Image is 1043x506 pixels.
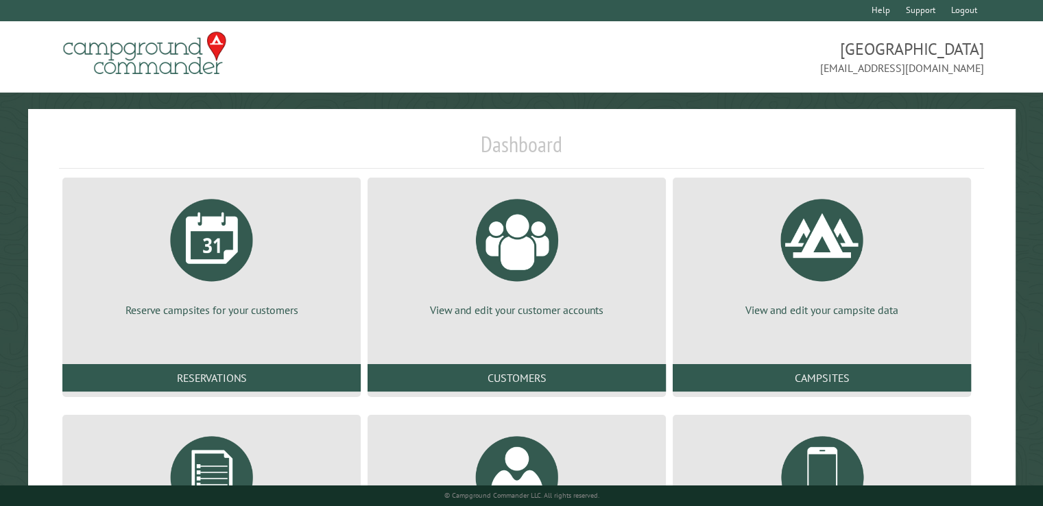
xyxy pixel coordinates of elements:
[444,491,599,500] small: © Campground Commander LLC. All rights reserved.
[62,364,361,391] a: Reservations
[59,131,984,169] h1: Dashboard
[384,302,649,317] p: View and edit your customer accounts
[368,364,666,391] a: Customers
[689,189,955,317] a: View and edit your campsite data
[79,189,344,317] a: Reserve campsites for your customers
[384,189,649,317] a: View and edit your customer accounts
[79,302,344,317] p: Reserve campsites for your customers
[59,27,230,80] img: Campground Commander
[522,38,984,76] span: [GEOGRAPHIC_DATA] [EMAIL_ADDRESS][DOMAIN_NAME]
[689,302,955,317] p: View and edit your campsite data
[673,364,971,391] a: Campsites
